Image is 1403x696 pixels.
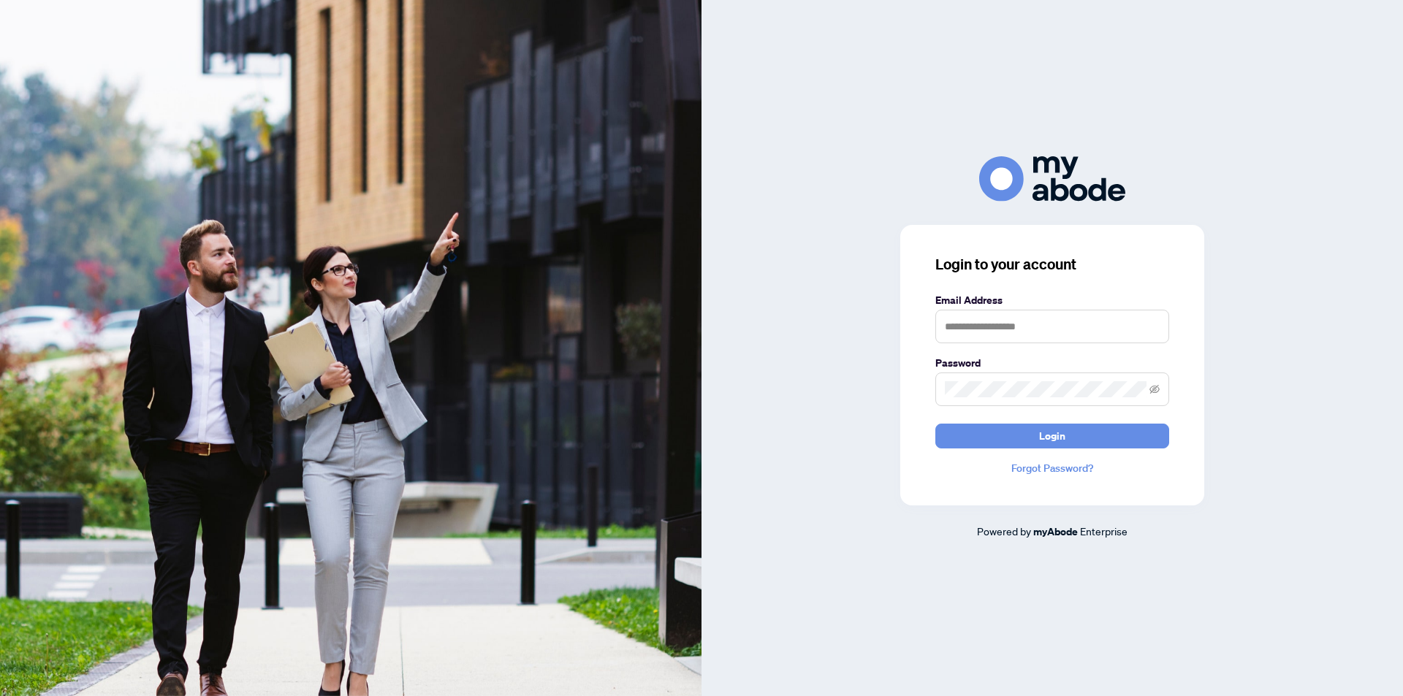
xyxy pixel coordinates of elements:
label: Email Address [935,292,1169,308]
a: Forgot Password? [935,460,1169,476]
span: eye-invisible [1149,384,1160,394]
span: Login [1039,424,1065,448]
h3: Login to your account [935,254,1169,275]
label: Password [935,355,1169,371]
span: Enterprise [1080,524,1128,538]
a: myAbode [1033,524,1078,540]
button: Login [935,424,1169,448]
img: ma-logo [979,156,1125,201]
span: Powered by [977,524,1031,538]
